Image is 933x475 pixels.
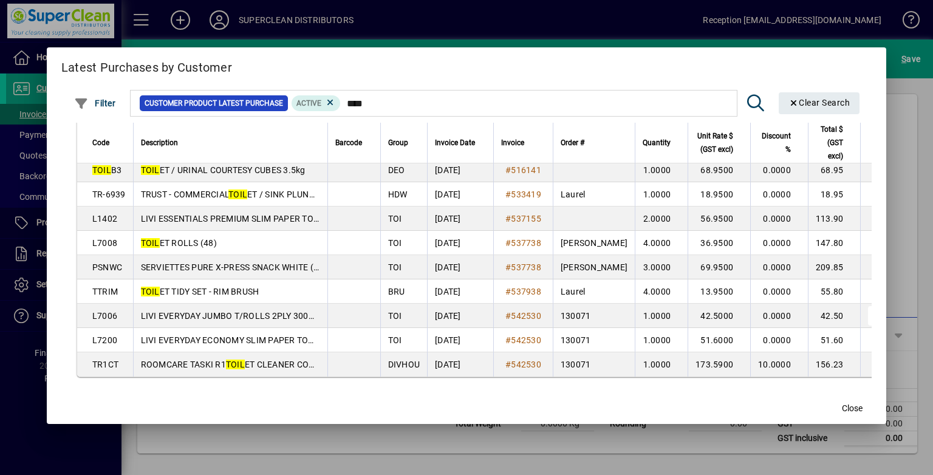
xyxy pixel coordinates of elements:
[779,92,860,114] button: Clear
[501,236,545,250] a: #537738
[511,360,541,369] span: 542530
[553,182,635,207] td: Laurel
[92,311,117,321] span: L7006
[145,97,283,109] span: Customer Product Latest Purchase
[808,231,861,255] td: 147.80
[501,309,545,323] a: #542530
[511,214,541,224] span: 537155
[808,352,861,377] td: 156.23
[388,287,405,296] span: BRU
[141,165,306,175] span: ET / URINAL COURTESY CUBES 3.5kg
[427,352,493,377] td: [DATE]
[758,129,791,156] span: Discount %
[750,304,808,328] td: 0.0000
[511,287,541,296] span: 537938
[427,231,493,255] td: [DATE]
[750,182,808,207] td: 0.0000
[635,255,688,279] td: 3.0000
[553,279,635,304] td: Laurel
[92,190,126,199] span: TR-6939
[635,304,688,328] td: 1.0000
[842,402,863,415] span: Close
[74,98,116,108] span: Filter
[92,287,118,296] span: TTRIM
[688,231,750,255] td: 36.9500
[750,231,808,255] td: 0.0000
[750,255,808,279] td: 0.0000
[501,333,545,347] a: #542530
[47,47,886,83] h2: Latest Purchases by Customer
[750,158,808,182] td: 0.0000
[501,188,545,201] a: #533419
[92,214,117,224] span: L1402
[511,165,541,175] span: 516141
[750,207,808,231] td: 0.0000
[435,136,486,149] div: Invoice Date
[141,165,160,175] em: TOIL
[435,136,475,149] span: Invoice Date
[388,311,402,321] span: TOI
[92,136,126,149] div: Code
[141,335,360,345] span: LIVI EVERYDAY ECONOMY SLIM PAPER TOWELS (4000)
[427,255,493,279] td: [DATE]
[808,255,861,279] td: 209.85
[505,262,511,272] span: #
[808,182,861,207] td: 18.95
[635,279,688,304] td: 4.0000
[71,92,119,114] button: Filter
[688,207,750,231] td: 56.9500
[511,262,541,272] span: 537738
[501,163,545,177] a: #516141
[427,279,493,304] td: [DATE]
[427,304,493,328] td: [DATE]
[808,304,861,328] td: 42.50
[92,238,117,248] span: L7008
[688,279,750,304] td: 13.9500
[505,238,511,248] span: #
[505,287,511,296] span: #
[688,182,750,207] td: 18.9500
[808,328,861,352] td: 51.60
[553,231,635,255] td: [PERSON_NAME]
[427,328,493,352] td: [DATE]
[788,98,850,108] span: Clear Search
[635,352,688,377] td: 1.0000
[141,136,178,149] span: Description
[688,158,750,182] td: 68.9500
[388,136,408,149] span: Group
[141,287,259,296] span: ET TIDY SET - RIM BRUSH
[92,165,111,175] em: TOIL
[816,123,855,163] div: Total $ (GST excl)
[388,335,402,345] span: TOI
[141,136,320,149] div: Description
[141,287,160,296] em: TOIL
[688,255,750,279] td: 69.9500
[505,311,511,321] span: #
[505,335,511,345] span: #
[501,285,545,298] a: #537938
[695,129,744,156] div: Unit Rate $ (GST excl)
[501,261,545,274] a: #537738
[808,279,861,304] td: 55.80
[643,136,682,149] div: Quantity
[750,352,808,377] td: 10.0000
[511,335,541,345] span: 542530
[92,165,122,175] span: B3
[226,360,245,369] em: TOIL
[501,136,524,149] span: Invoice
[505,190,511,199] span: #
[816,123,844,163] span: Total $ (GST excl)
[501,136,545,149] div: Invoice
[758,129,802,156] div: Discount %
[141,214,364,224] span: LIVI ESSENTIALS PREMIUM SLIM PAPER TOWELS (4000)
[501,358,545,371] a: #542530
[561,136,584,149] span: Order #
[388,165,405,175] span: DEO
[635,207,688,231] td: 2.0000
[635,328,688,352] td: 1.0000
[553,255,635,279] td: [PERSON_NAME]
[505,214,511,224] span: #
[141,190,363,199] span: TRUST - COMMERCIAL ET / SINK PLUNGER - LARGE.
[141,238,160,248] em: TOIL
[92,335,117,345] span: L7200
